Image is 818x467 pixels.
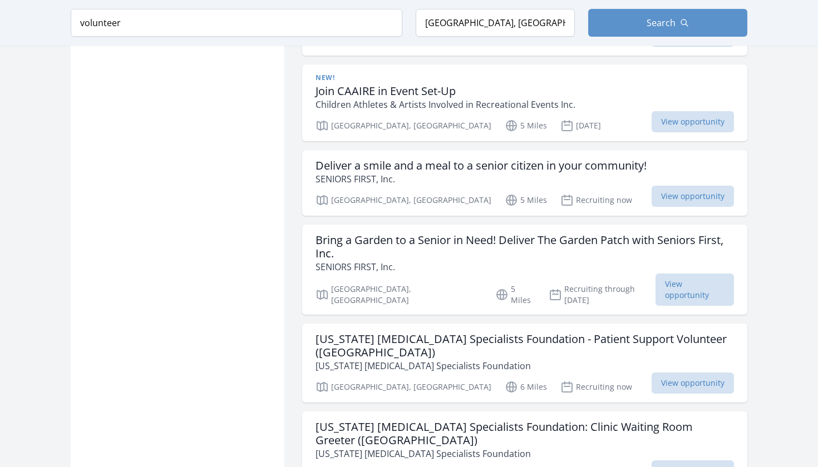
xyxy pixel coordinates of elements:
p: Recruiting now [560,380,632,394]
h3: Bring a Garden to a Senior in Need! Deliver The Garden Patch with Seniors First, Inc. [316,233,734,260]
p: [US_STATE] [MEDICAL_DATA] Specialists Foundation [316,447,734,460]
input: Location [416,9,575,37]
p: 5 Miles [505,193,547,207]
p: [GEOGRAPHIC_DATA], [GEOGRAPHIC_DATA] [316,193,491,207]
p: SENIORS FIRST, Inc. [316,260,734,274]
span: View opportunity [652,372,734,394]
p: [GEOGRAPHIC_DATA], [GEOGRAPHIC_DATA] [316,119,491,132]
p: 6 Miles [505,380,547,394]
p: [US_STATE] [MEDICAL_DATA] Specialists Foundation [316,359,734,372]
h3: [US_STATE] [MEDICAL_DATA] Specialists Foundation: Clinic Waiting Room Greeter ([GEOGRAPHIC_DATA]) [316,420,734,447]
p: Recruiting through [DATE] [549,284,656,306]
p: [GEOGRAPHIC_DATA], [GEOGRAPHIC_DATA] [316,380,491,394]
p: SENIORS FIRST, Inc. [316,172,647,186]
button: Search [588,9,747,37]
h3: Deliver a smile and a meal to a senior citizen in your community! [316,159,647,172]
p: [DATE] [560,119,601,132]
a: Deliver a smile and a meal to a senior citizen in your community! SENIORS FIRST, Inc. [GEOGRAPHIC... [302,150,747,216]
a: New! Join CAAIRE in Event Set-Up Children Athletes & Artists Involved in Recreational Events Inc.... [302,64,747,141]
a: Bring a Garden to a Senior in Need! Deliver The Garden Patch with Seniors First, Inc. SENIORS FIR... [302,225,747,315]
p: Children Athletes & Artists Involved in Recreational Events Inc. [316,98,575,111]
p: [GEOGRAPHIC_DATA], [GEOGRAPHIC_DATA] [316,284,482,306]
p: Recruiting now [560,193,632,207]
h3: [US_STATE] [MEDICAL_DATA] Specialists Foundation - Patient Support Volunteer ([GEOGRAPHIC_DATA]) [316,332,734,359]
a: [US_STATE] [MEDICAL_DATA] Specialists Foundation - Patient Support Volunteer ([GEOGRAPHIC_DATA]) ... [302,324,747,403]
span: View opportunity [652,111,734,132]
input: Keyword [71,9,402,37]
span: View opportunity [652,186,734,207]
span: View opportunity [656,274,734,306]
span: New! [316,73,334,82]
h3: Join CAAIRE in Event Set-Up [316,85,575,98]
span: Search [647,16,676,29]
p: 5 Miles [505,119,547,132]
p: 5 Miles [495,284,535,306]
